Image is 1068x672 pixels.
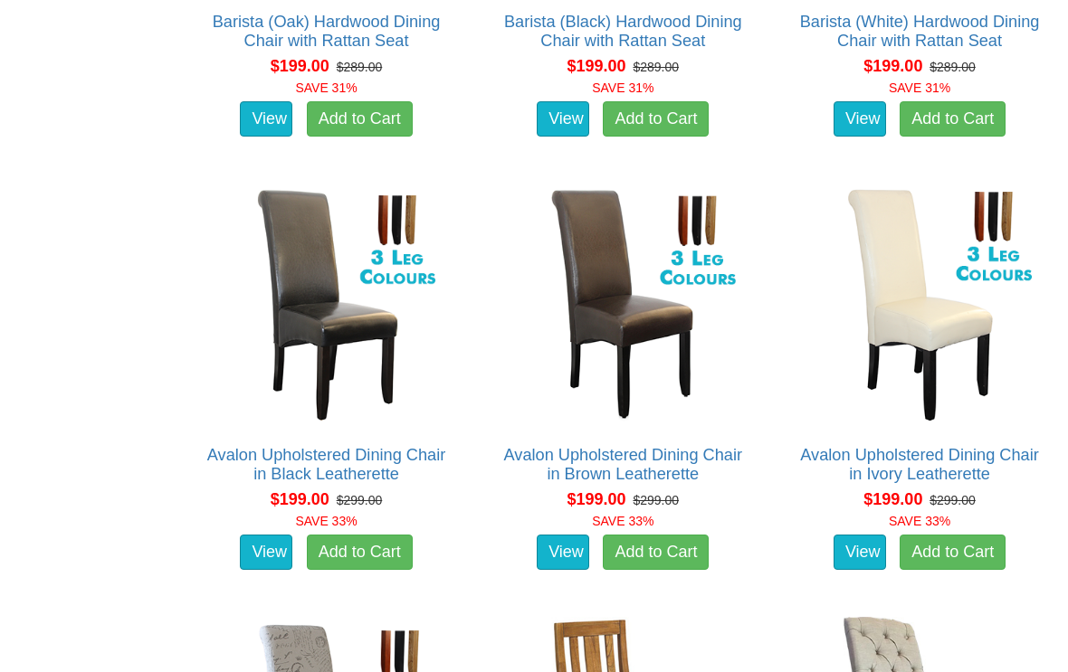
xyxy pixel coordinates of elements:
span: $199.00 [271,57,329,75]
font: SAVE 31% [295,80,357,95]
font: SAVE 31% [889,80,950,95]
a: Add to Cart [603,101,709,137]
del: $289.00 [633,60,679,74]
a: View [240,535,292,571]
img: Avalon Upholstered Dining Chair in Brown Leatherette [498,179,748,429]
font: SAVE 33% [592,514,653,528]
a: Add to Cart [603,535,709,571]
a: Barista (Oak) Hardwood Dining Chair with Rattan Seat [213,13,441,49]
span: $199.00 [567,57,626,75]
a: Avalon Upholstered Dining Chair in Brown Leatherette [504,446,743,482]
font: SAVE 33% [889,514,950,528]
a: Barista (Black) Hardwood Dining Chair with Rattan Seat [504,13,742,49]
a: View [240,101,292,137]
a: Add to Cart [307,101,413,137]
del: $289.00 [337,60,383,74]
del: $299.00 [633,493,679,507]
a: Add to Cart [307,535,413,571]
del: $289.00 [930,60,976,74]
a: Barista (White) Hardwood Dining Chair with Rattan Seat [800,13,1040,49]
span: $199.00 [863,490,922,508]
a: View [834,101,886,137]
font: SAVE 31% [592,80,653,95]
img: Avalon Upholstered Dining Chair in Ivory Leatherette [795,179,1044,429]
a: View [537,535,589,571]
span: $199.00 [271,490,329,508]
a: Add to Cart [900,101,1006,137]
a: View [834,535,886,571]
a: View [537,101,589,137]
span: $199.00 [863,57,922,75]
font: SAVE 33% [295,514,357,528]
a: Avalon Upholstered Dining Chair in Ivory Leatherette [800,446,1039,482]
a: Avalon Upholstered Dining Chair in Black Leatherette [207,446,446,482]
del: $299.00 [930,493,976,507]
a: Add to Cart [900,535,1006,571]
span: $199.00 [567,490,626,508]
del: $299.00 [337,493,383,507]
img: Avalon Upholstered Dining Chair in Black Leatherette [202,179,452,429]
